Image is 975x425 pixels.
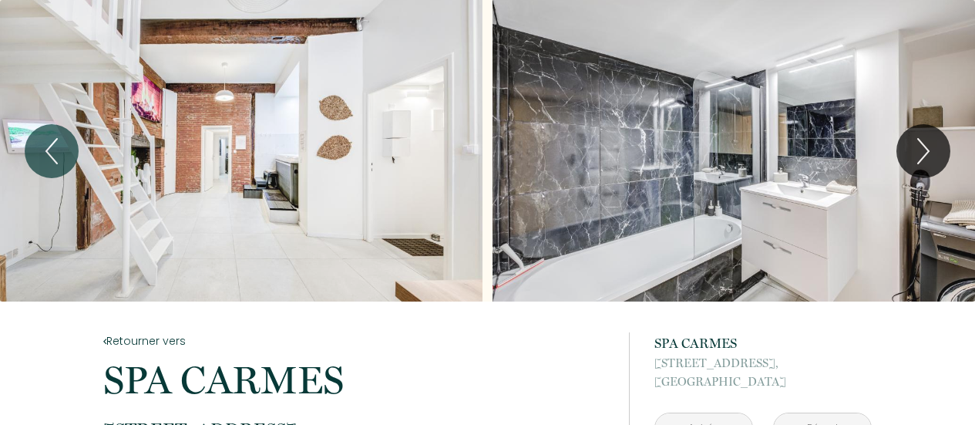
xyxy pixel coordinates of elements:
button: Next [896,124,950,178]
span: [STREET_ADDRESS], [654,354,872,373]
a: Retourner vers [103,332,609,349]
p: [GEOGRAPHIC_DATA] [654,354,872,391]
p: SPA CARMES [654,332,872,354]
button: Previous [25,124,79,178]
p: SPA CARMES [103,361,609,400]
